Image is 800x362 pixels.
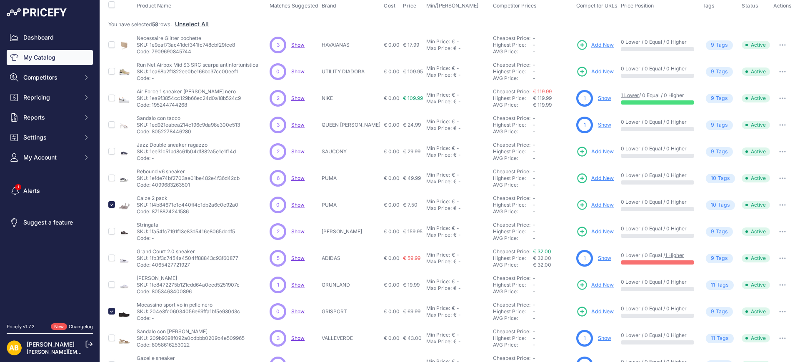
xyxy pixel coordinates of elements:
[533,222,535,228] span: -
[291,282,305,288] span: Show
[533,115,535,121] span: -
[426,145,450,152] div: Min Price:
[137,48,235,55] p: Code: 7909690845744
[291,95,305,101] a: Show
[591,148,614,156] span: Add New
[453,232,457,238] div: €
[137,182,240,188] p: Code: 4099683263501
[137,248,238,255] p: Grand Court 2.0 sneaker
[23,73,78,82] span: Competitors
[533,175,535,181] span: -
[403,68,423,75] span: € 109.95
[291,148,305,155] a: Show
[426,178,452,185] div: Max Price:
[137,95,241,102] p: SKU: 1ea9f3854cc129b66ec24d0a18b524c9
[426,118,450,125] div: Min Price:
[384,68,400,75] span: € 0.00
[533,128,535,135] span: -
[706,94,733,103] span: Tag
[137,168,240,175] p: Rebound v6 sneaker
[291,68,305,75] a: Show
[533,195,535,201] span: -
[727,201,730,209] span: s
[403,2,417,9] span: Price
[621,225,694,232] p: 0 Lower / 0 Equal / 0 Higher
[584,255,586,262] span: 1
[576,306,614,317] a: Add New
[137,115,240,122] p: Sandalo con tacco
[455,225,459,232] div: -
[403,175,421,181] span: € 49.99
[426,198,450,205] div: Min Price:
[706,254,733,263] span: Tag
[493,88,530,95] a: Cheapest Price:
[533,155,535,161] span: -
[742,41,770,49] span: Active
[403,202,417,208] span: € 7.50
[706,147,733,157] span: Tag
[137,62,258,68] p: Run Net Airbox Mid S3 SRC scarpa antinfortunistica
[426,152,452,158] div: Max Price:
[533,48,535,55] span: -
[403,42,419,48] span: € 17.99
[426,252,450,258] div: Min Price:
[291,308,305,315] span: Show
[384,202,400,208] span: € 0.00
[773,2,792,9] span: Actions
[291,255,305,261] a: Show
[453,178,457,185] div: €
[322,255,380,262] p: ADIDAS
[742,67,770,76] span: Active
[493,115,530,121] a: Cheapest Price:
[7,90,93,105] button: Repricing
[711,95,714,102] span: 9
[452,118,455,125] div: €
[725,41,728,49] span: s
[493,255,533,262] div: Highest Price:
[137,175,240,182] p: SKU: 1efde74bf2703ae01be482e4f36d42cb
[7,30,93,45] a: Dashboard
[621,2,654,9] span: Price Position
[455,145,459,152] div: -
[706,40,733,50] span: Tag
[584,95,586,102] span: 1
[706,174,735,183] span: Tag
[291,42,305,48] a: Show
[493,328,530,335] a: Cheapest Price:
[493,68,533,75] div: Highest Price:
[291,228,305,235] span: Show
[322,122,380,128] p: QUEEN [PERSON_NAME]
[711,201,716,209] span: 10
[322,175,380,182] p: PUMA
[493,195,530,201] a: Cheapest Price:
[452,92,455,98] div: €
[453,152,457,158] div: €
[711,148,714,156] span: 9
[455,118,459,125] div: -
[493,155,533,162] div: AVG Price:
[453,72,457,78] div: €
[457,125,461,132] div: -
[23,153,78,162] span: My Account
[725,121,728,129] span: s
[742,174,770,182] span: Active
[576,2,617,9] span: Competitor URLs
[576,146,614,157] a: Add New
[711,41,714,49] span: 9
[742,2,758,9] span: Status
[7,183,93,198] a: Alerts
[493,62,530,68] a: Cheapest Price:
[7,30,93,313] nav: Sidebar
[322,2,336,9] span: Brand
[27,341,75,348] a: [PERSON_NAME]
[533,142,535,148] span: -
[591,281,614,289] span: Add New
[598,122,611,128] a: Show
[137,195,238,202] p: Calze 2 pack
[322,42,380,48] p: HAVAIANAS
[725,255,728,262] span: s
[591,201,614,209] span: Add New
[384,2,397,9] button: Cost
[598,95,611,101] a: Show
